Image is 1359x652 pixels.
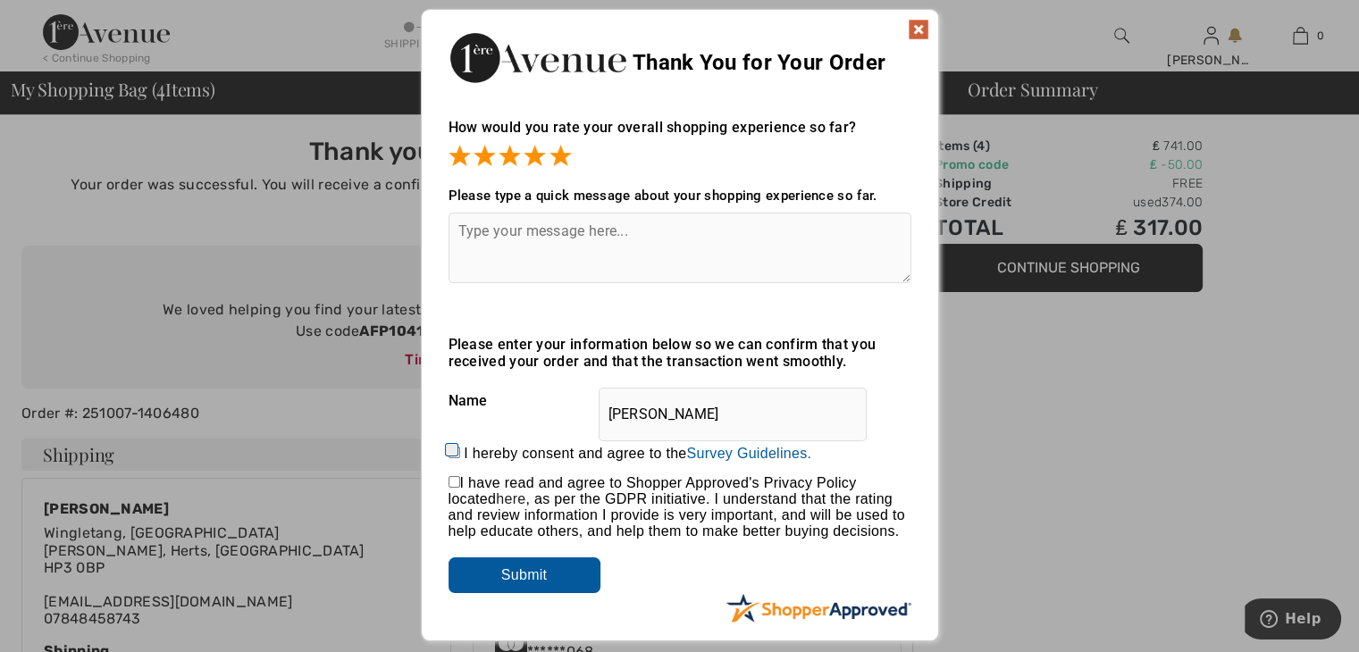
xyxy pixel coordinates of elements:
a: here [496,491,525,506]
div: Please type a quick message about your shopping experience so far. [449,188,911,204]
label: I hereby consent and agree to the [464,446,811,462]
span: Thank You for Your Order [633,50,885,75]
img: Thank You for Your Order [449,28,627,88]
span: I have read and agree to Shopper Approved's Privacy Policy located , as per the GDPR initiative. ... [449,475,905,539]
div: Please enter your information below so we can confirm that you received your order and that the t... [449,336,911,370]
img: x [908,19,929,40]
span: Help [40,13,77,29]
div: How would you rate your overall shopping experience so far? [449,101,911,170]
a: Survey Guidelines. [686,446,811,461]
input: Submit [449,557,600,593]
div: Name [449,379,911,423]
